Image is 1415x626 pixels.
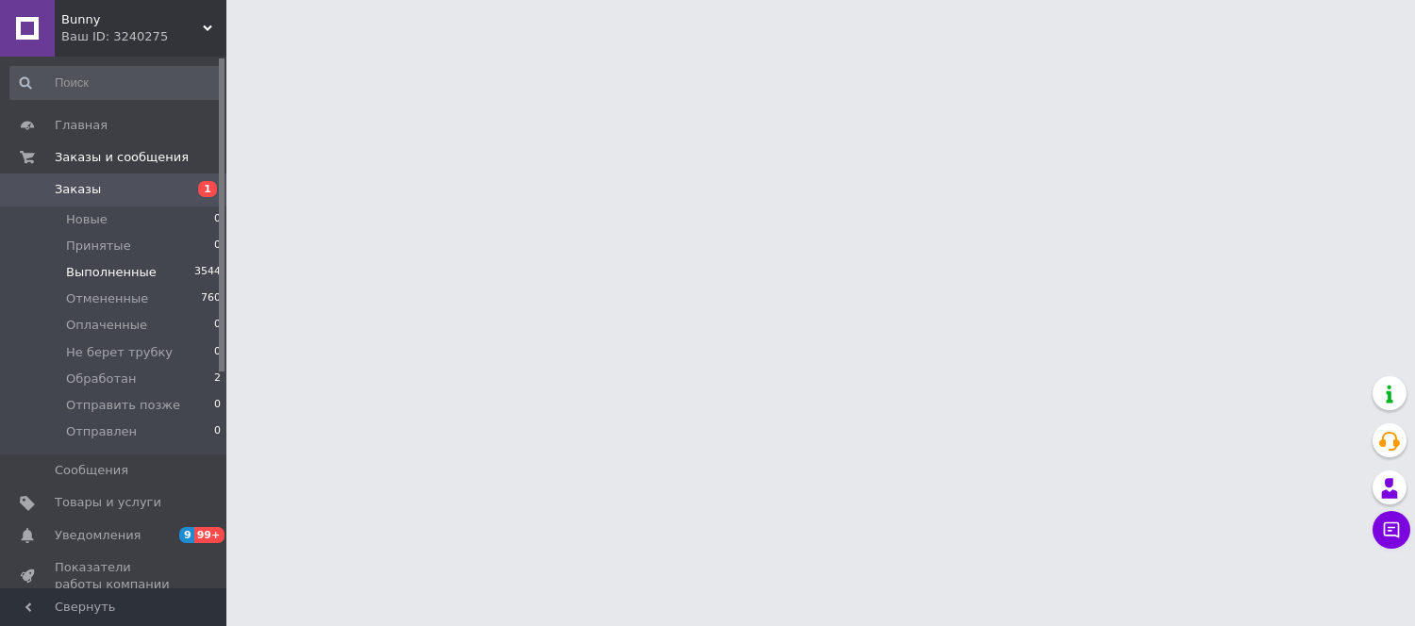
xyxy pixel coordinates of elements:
[214,397,221,414] span: 0
[179,527,194,543] span: 9
[214,211,221,228] span: 0
[55,559,175,593] span: Показатели работы компании
[55,494,161,511] span: Товары и услуги
[194,527,225,543] span: 99+
[66,290,148,307] span: Отмененные
[66,371,136,387] span: Обработан
[66,344,173,361] span: Не берет трубку
[55,181,101,198] span: Заказы
[66,423,137,440] span: Отправлен
[61,28,226,45] div: Ваш ID: 3240275
[214,371,221,387] span: 2
[66,238,131,255] span: Принятые
[9,66,223,100] input: Поиск
[66,397,180,414] span: Отправить позже
[66,211,108,228] span: Новые
[61,11,203,28] span: Bunny
[214,423,221,440] span: 0
[55,527,141,544] span: Уведомления
[66,317,147,334] span: Оплаченные
[66,264,157,281] span: Выполненные
[214,317,221,334] span: 0
[55,462,128,479] span: Сообщения
[55,149,189,166] span: Заказы и сообщения
[55,117,108,134] span: Главная
[194,264,221,281] span: 3544
[198,181,217,197] span: 1
[214,344,221,361] span: 0
[1373,511,1410,549] button: Чат с покупателем
[201,290,221,307] span: 760
[214,238,221,255] span: 0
